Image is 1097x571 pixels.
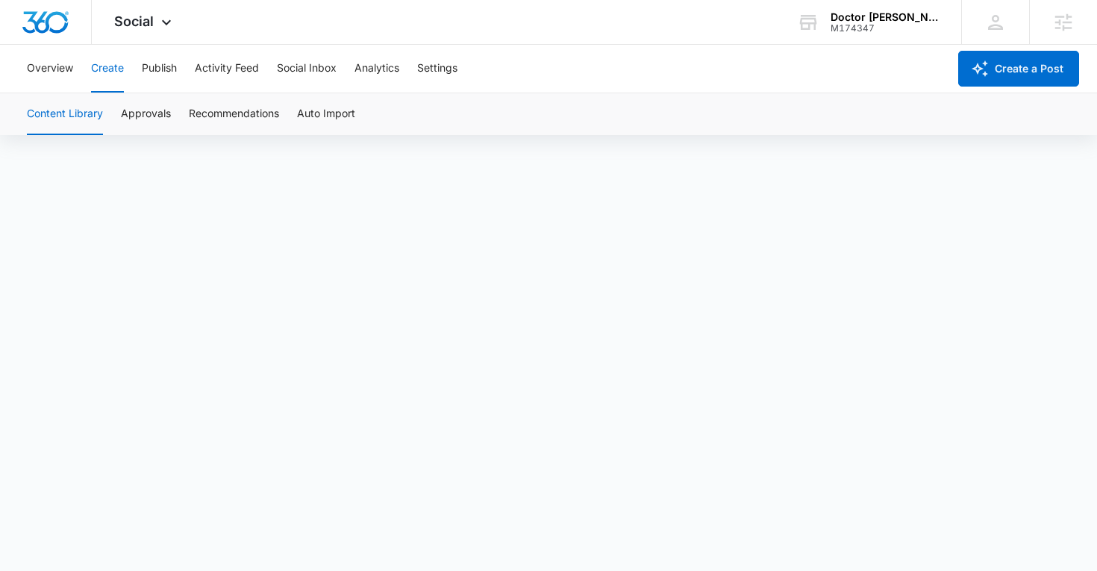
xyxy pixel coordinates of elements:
button: Auto Import [297,93,355,135]
button: Recommendations [189,93,279,135]
button: Activity Feed [195,45,259,93]
div: account name [831,11,940,23]
button: Content Library [27,93,103,135]
button: Settings [417,45,457,93]
div: account id [831,23,940,34]
span: Social [114,13,154,29]
button: Approvals [121,93,171,135]
button: Create a Post [958,51,1079,87]
button: Analytics [354,45,399,93]
button: Create [91,45,124,93]
button: Social Inbox [277,45,337,93]
button: Publish [142,45,177,93]
button: Overview [27,45,73,93]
